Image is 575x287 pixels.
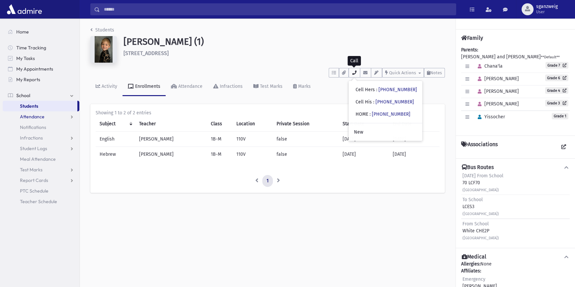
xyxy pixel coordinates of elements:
[545,75,568,81] a: Grade 6
[378,87,417,92] a: [PHONE_NUMBER]
[3,143,79,154] a: Student Logs
[462,276,485,282] span: Emergency
[123,78,166,96] a: Enrollments
[20,114,44,120] span: Attendance
[552,113,568,119] span: Grade 1
[382,68,424,78] button: Quick Actions
[461,164,570,171] button: Bus Routes
[5,3,43,16] img: AdmirePro
[475,63,503,69] span: Chana'la
[100,3,456,15] input: Search
[424,68,445,78] button: Notes
[461,141,498,153] h4: Associations
[536,4,558,9] span: sganzweig
[461,47,478,53] b: Parents:
[297,84,311,89] div: Marks
[462,164,494,171] h4: Bus Routes
[545,100,568,106] a: Grade 3
[3,122,79,133] a: Notifications
[338,147,389,162] td: [DATE]
[462,173,503,179] span: [DATE] From School
[16,29,29,35] span: Home
[372,111,410,117] a: [PHONE_NUMBER]
[3,186,79,196] a: PTC Schedule
[462,254,486,260] h4: Medical
[3,90,79,101] a: School
[208,78,248,96] a: Infractions
[207,116,233,132] th: Class
[90,27,114,33] a: Students
[475,101,519,107] span: [PERSON_NAME]
[123,36,445,47] h1: [PERSON_NAME] (1)
[356,98,414,105] div: Cell His
[370,111,370,117] span: :
[558,141,570,153] a: View all Associations
[16,92,30,98] span: School
[461,261,480,267] b: Allergies:
[232,147,272,162] td: 110V
[3,133,79,143] a: Infractions
[96,116,135,132] th: Subject
[207,132,233,147] td: 1B-M
[3,175,79,186] a: Report Cards
[3,27,79,37] a: Home
[3,74,79,85] a: My Reports
[376,87,377,92] span: :
[135,116,207,132] th: Teacher
[96,132,135,147] td: English
[536,9,558,15] span: User
[461,254,570,260] button: Medical
[232,116,272,132] th: Location
[3,196,79,207] a: Teacher Schedule
[3,164,79,175] a: Test Marks
[262,175,273,187] a: 1
[356,86,417,93] div: Cell Hers
[135,147,207,162] td: [PERSON_NAME]
[461,268,481,274] b: Affiliates:
[20,124,46,130] span: Notifications
[389,70,416,75] span: Quick Actions
[177,84,203,89] div: Attendance
[462,196,499,217] div: LCES3
[100,84,117,89] div: Activity
[462,221,489,227] span: From School
[90,27,114,36] nav: breadcrumb
[461,35,483,41] h4: Family
[338,132,389,147] td: [DATE]
[462,172,503,193] div: 70 LCF70
[16,66,53,72] span: My Appointments
[3,101,77,111] a: Students
[462,212,499,216] small: ([GEOGRAPHIC_DATA])
[3,111,79,122] a: Attendance
[273,132,339,147] td: false
[20,167,42,173] span: Test Marks
[462,188,499,192] small: ([GEOGRAPHIC_DATA])
[16,77,40,83] span: My Reports
[348,56,361,66] div: Call
[3,42,79,53] a: Time Tracking
[475,88,519,94] span: [PERSON_NAME]
[20,199,57,204] span: Teacher Schedule
[166,78,208,96] a: Attendance
[16,45,46,51] span: Time Tracking
[462,197,483,202] span: To School
[338,116,389,132] th: Start Date
[545,87,568,94] a: Grade 4
[207,147,233,162] td: 1B-M
[135,132,207,147] td: [PERSON_NAME]
[461,46,570,130] div: [PERSON_NAME] and [PERSON_NAME]
[389,147,440,162] td: [DATE]
[373,99,374,105] span: :
[20,188,48,194] span: PTC Schedule
[462,236,499,240] small: ([GEOGRAPHIC_DATA])
[3,154,79,164] a: Meal Attendance
[475,76,519,82] span: [PERSON_NAME]
[96,109,440,116] div: Showing 1 to 2 of 2 entries
[20,177,48,183] span: Report Cards
[288,78,316,96] a: Marks
[134,84,160,89] div: Enrollments
[259,84,283,89] div: Test Marks
[462,220,499,241] div: White CHE2P
[20,103,38,109] span: Students
[232,132,272,147] td: 110V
